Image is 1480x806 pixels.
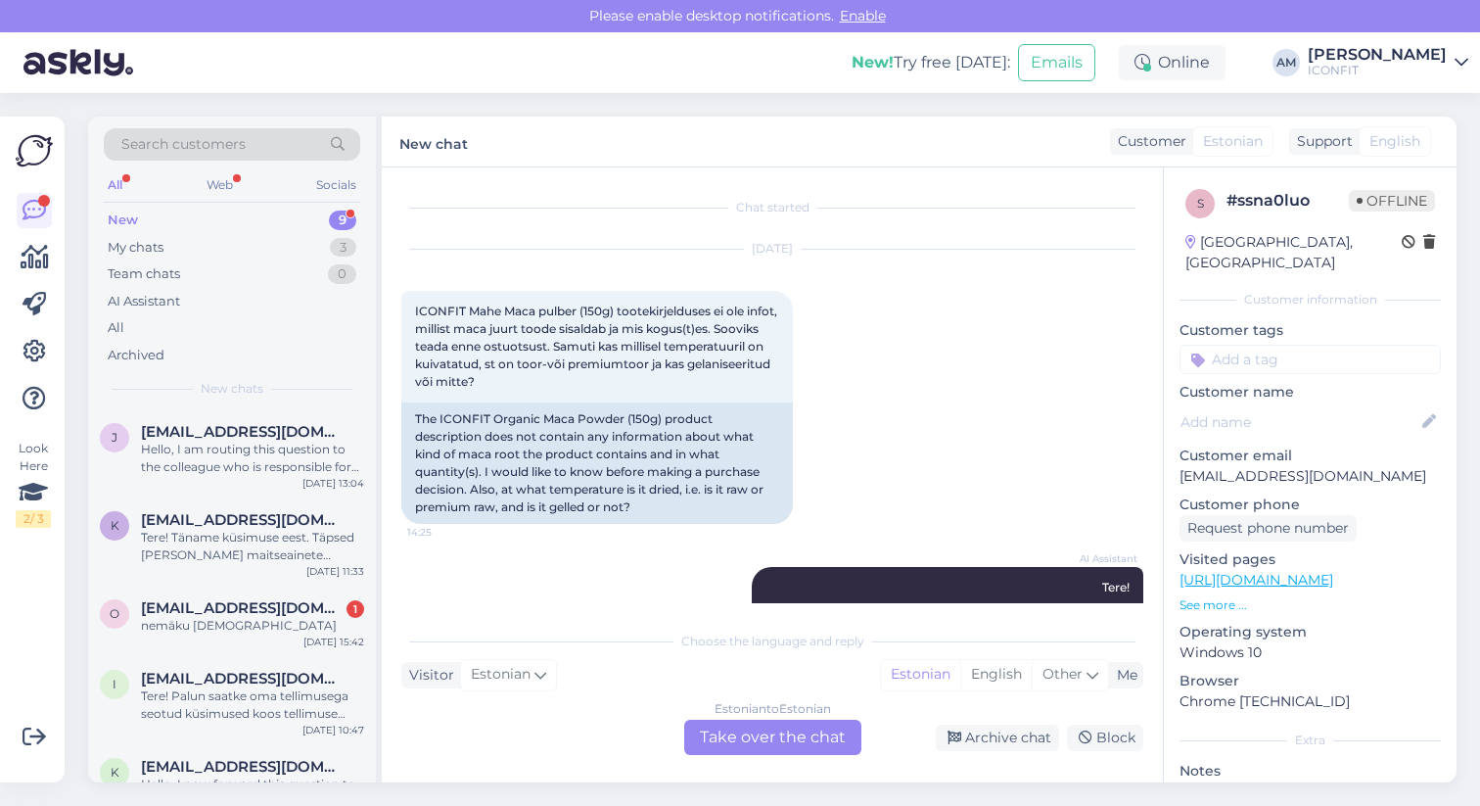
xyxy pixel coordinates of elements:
[1185,232,1402,273] div: [GEOGRAPHIC_DATA], [GEOGRAPHIC_DATA]
[1067,725,1143,751] div: Block
[113,677,116,691] span: i
[401,633,1143,650] div: Choose the language and reply
[112,430,117,445] span: J
[1179,642,1441,663] p: Windows 10
[1179,515,1357,542] div: Request phone number
[110,606,119,621] span: o
[1272,49,1300,76] div: AM
[16,510,51,528] div: 2 / 3
[1179,320,1441,341] p: Customer tags
[960,660,1032,689] div: English
[881,660,960,689] div: Estonian
[1308,63,1447,78] div: ICONFIT
[16,440,51,528] div: Look Here
[401,199,1143,216] div: Chat started
[303,635,364,649] div: [DATE] 15:42
[1179,291,1441,308] div: Customer information
[111,518,119,533] span: k
[1179,761,1441,782] p: Notes
[16,132,53,169] img: Askly Logo
[104,172,126,198] div: All
[1179,671,1441,691] p: Browser
[141,670,345,687] span: indrekreiland@gmail.com
[1179,495,1441,515] p: Customer phone
[108,211,138,230] div: New
[347,600,364,618] div: 1
[1226,189,1349,213] div: # ssna0luo
[401,403,793,524] div: The ICONFIT Organic Maca Powder (150g) product description does not contain any information about...
[141,599,345,617] span: ojarsleikarts2@inbox.lv
[328,264,356,284] div: 0
[141,529,364,564] div: Tere! Täname küsimuse eest. Täpsed [PERSON_NAME] maitseainete koostisosad ICONFIT Beauty Collagen...
[108,318,124,338] div: All
[1179,466,1441,487] p: [EMAIL_ADDRESS][DOMAIN_NAME]
[1179,596,1441,614] p: See more ...
[415,304,780,389] span: ICONFIT Mahe Maca pulber (150g) tootekirjelduses ei ole infot, millist maca juurt toode sisaldab ...
[108,346,164,365] div: Archived
[1179,732,1441,749] div: Extra
[399,128,468,155] label: New chat
[1042,665,1083,683] span: Other
[141,423,345,441] span: JRodinaElvira48@gmail.com
[1179,382,1441,403] p: Customer name
[407,525,481,540] span: 14:25
[471,664,531,686] span: Estonian
[108,264,180,284] div: Team chats
[1109,665,1137,686] div: Me
[108,238,163,258] div: My chats
[302,476,364,491] div: [DATE] 13:04
[1179,622,1441,642] p: Operating system
[715,700,831,718] div: Estonian to Estonian
[121,134,246,155] span: Search customers
[1349,190,1435,212] span: Offline
[306,564,364,579] div: [DATE] 11:33
[1064,551,1137,566] span: AI Assistant
[936,725,1059,751] div: Archive chat
[1180,411,1418,433] input: Add name
[201,380,263,398] span: New chats
[1179,446,1441,466] p: Customer email
[330,238,356,258] div: 3
[141,617,364,635] div: nemāku [DEMOGRAPHIC_DATA]
[1179,549,1441,570] p: Visited pages
[1308,47,1468,78] a: [PERSON_NAME]ICONFIT
[1289,131,1353,152] div: Support
[852,51,1010,74] div: Try free [DATE]:
[141,441,364,476] div: Hello, I am routing this question to the colleague who is responsible for this topic. The reply m...
[401,665,454,686] div: Visitor
[1110,131,1186,152] div: Customer
[1119,45,1226,80] div: Online
[1179,345,1441,374] input: Add a tag
[834,7,892,24] span: Enable
[111,765,119,780] span: K
[1018,44,1095,81] button: Emails
[329,211,356,230] div: 9
[141,687,364,723] div: Tere! Palun saatke oma tellimusega seotud küsimused koos tellimuse numbriga aadressile [EMAIL_ADD...
[1369,131,1420,152] span: English
[684,720,861,755] div: Take over the chat
[1179,571,1333,589] a: [URL][DOMAIN_NAME]
[141,758,345,776] span: Karltinniste@gmail.com
[141,511,345,529] span: krivald@protonmail.com
[852,53,894,71] b: New!
[203,172,237,198] div: Web
[1197,196,1204,211] span: s
[312,172,360,198] div: Socials
[1308,47,1447,63] div: [PERSON_NAME]
[1203,131,1263,152] span: Estonian
[302,723,364,737] div: [DATE] 10:47
[1179,691,1441,712] p: Chrome [TECHNICAL_ID]
[401,240,1143,258] div: [DATE]
[108,292,180,311] div: AI Assistant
